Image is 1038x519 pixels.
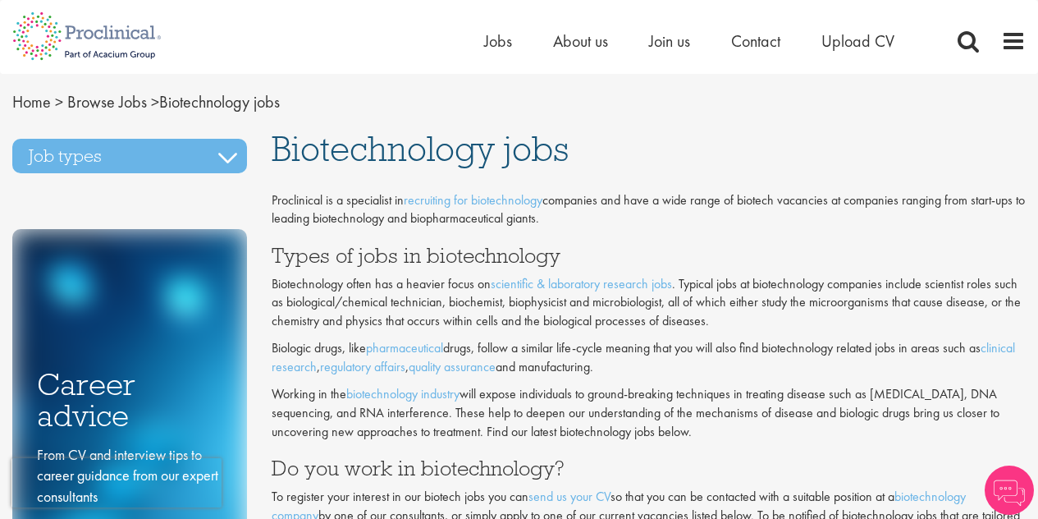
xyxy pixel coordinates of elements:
[649,30,690,52] a: Join us
[272,245,1026,266] h3: Types of jobs in biotechnology
[55,91,63,113] span: >
[404,191,542,209] a: recruiting for biotechnology
[409,358,496,375] a: quality assurance
[37,369,222,432] h3: Career advice
[821,30,894,52] a: Upload CV
[731,30,780,52] a: Contact
[491,275,672,292] a: scientific & laboratory research jobs
[272,457,1026,479] h3: Do you work in biotechnology?
[272,339,1026,377] p: Biologic drugs, like drugs, follow a similar life-cycle meaning that you will also find biotechno...
[346,385,460,402] a: biotechnology industry
[272,191,1026,229] p: Proclinical is a specialist in companies and have a wide range of biotech vacancies at companies ...
[553,30,608,52] a: About us
[320,358,405,375] a: regulatory affairs
[366,339,443,356] a: pharmaceutical
[985,466,1034,515] img: Chatbot
[484,30,512,52] a: Jobs
[151,91,159,113] span: >
[12,91,51,113] a: breadcrumb link to Home
[528,488,610,505] a: send us your CV
[272,385,1026,442] p: Working in the will expose individuals to ground-breaking techniques in treating disease such as ...
[272,339,1015,375] a: clinical research
[12,139,247,173] h3: Job types
[11,458,222,508] iframe: reCAPTCHA
[67,91,147,113] a: breadcrumb link to Browse Jobs
[272,126,569,171] span: Biotechnology jobs
[12,91,280,113] span: Biotechnology jobs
